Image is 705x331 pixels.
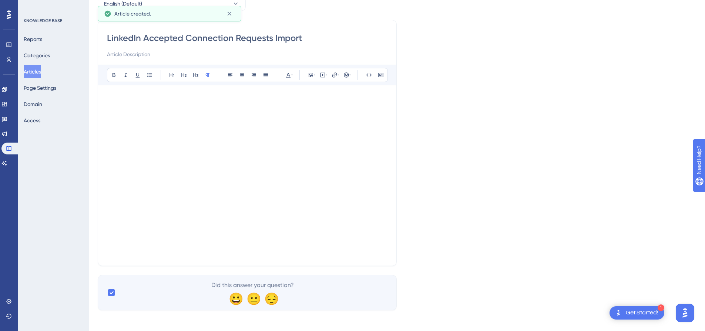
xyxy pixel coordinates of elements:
[264,293,276,304] div: 😔
[674,302,696,324] iframe: UserGuiding AI Assistant Launcher
[24,49,50,62] button: Categories
[610,306,664,320] div: Open Get Started! checklist, remaining modules: 1
[24,114,40,127] button: Access
[107,103,387,242] iframe: LinkedIn Accepted Connection Requests Import
[614,308,623,317] img: launcher-image-alternative-text
[24,18,62,24] div: KNOWLEDGE BASE
[107,32,387,44] input: Article Title
[229,293,241,304] div: 😀
[211,281,294,290] span: Did this answer your question?
[246,293,258,304] div: 😐
[17,2,46,11] span: Need Help?
[24,81,56,95] button: Page Settings
[107,50,387,59] input: Article Description
[114,9,151,18] span: Article created.
[24,65,41,78] button: Articles
[24,98,42,111] button: Domain
[626,309,658,317] div: Get Started!
[658,304,664,311] div: 1
[24,33,42,46] button: Reports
